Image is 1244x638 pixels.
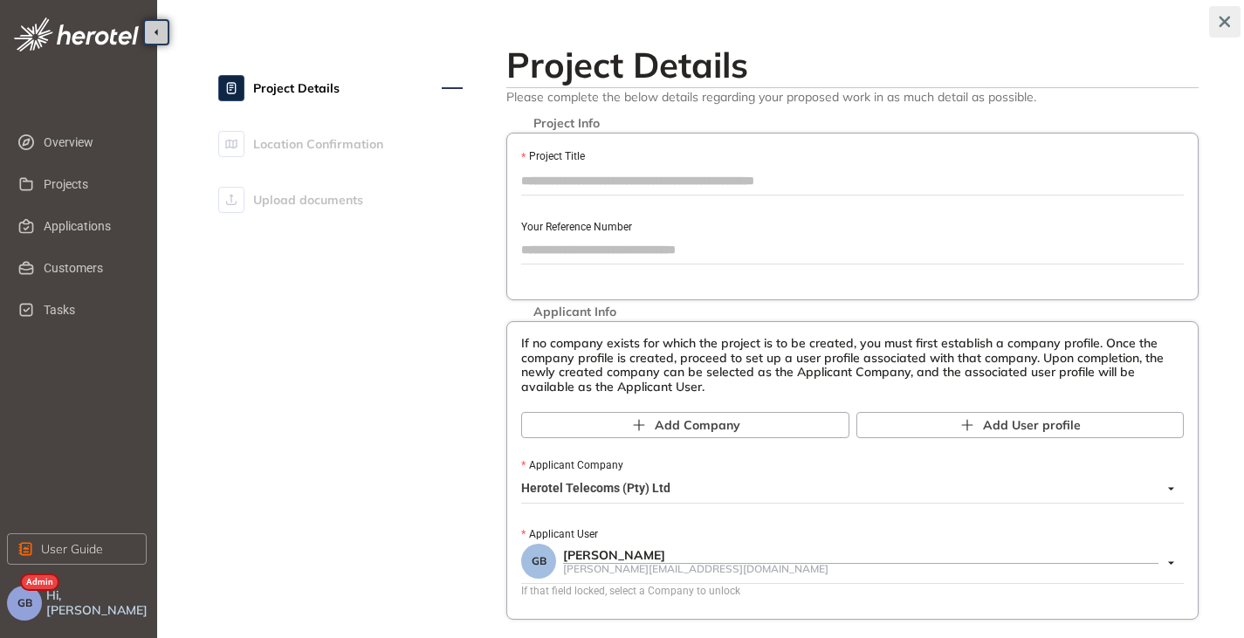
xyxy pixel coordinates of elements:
span: Add User profile [983,415,1081,435]
input: Project Title [521,168,1184,194]
label: Project Title [521,148,585,165]
div: [PERSON_NAME][EMAIL_ADDRESS][DOMAIN_NAME] [563,563,1158,574]
span: Add Company [655,415,740,435]
span: Upload documents [253,182,363,217]
span: User Guide [41,539,103,559]
input: Your Reference Number [521,237,1184,263]
span: Projects [44,167,133,202]
span: Hi, [PERSON_NAME] [46,588,150,618]
span: Customers [44,250,133,285]
label: Applicant User [521,526,598,543]
button: GB [7,586,42,621]
div: [PERSON_NAME] [563,548,1158,563]
label: Your Reference Number [521,219,632,236]
span: Herotel Telecoms (Pty) Ltd [521,475,1174,503]
span: Overview [44,125,133,160]
span: Project Details [253,71,340,106]
span: Applications [44,209,133,244]
button: User Guide [7,533,147,565]
button: Add User profile [856,412,1185,438]
span: GB [17,597,32,609]
label: Applicant Company [521,457,623,474]
div: If that field locked, select a Company to unlock [521,583,1184,600]
div: If no company exists for which the project is to be created, you must first establish a company p... [521,336,1184,394]
h2: Project Details [506,44,1199,86]
span: Applicant Info [525,305,625,319]
span: Project Info [525,116,608,131]
span: Tasks [44,292,133,327]
span: GB [532,555,546,567]
button: Add Company [521,412,849,438]
span: Location Confirmation [253,127,383,161]
img: logo [14,17,139,51]
span: Please complete the below details regarding your proposed work in as much detail as possible. [506,88,1199,105]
